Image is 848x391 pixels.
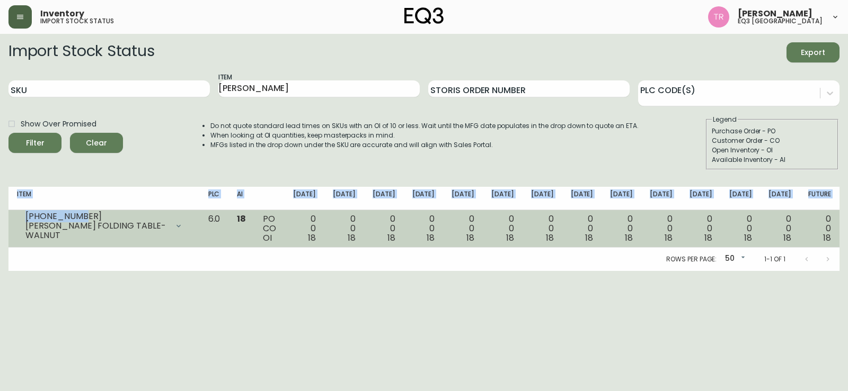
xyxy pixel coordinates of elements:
[712,136,833,146] div: Customer Order - CO
[795,46,831,59] span: Export
[70,133,123,153] button: Clear
[364,187,404,210] th: [DATE]
[610,214,633,243] div: 0 0
[293,214,316,243] div: 0 0
[823,232,831,244] span: 18
[531,214,554,243] div: 0 0
[721,187,761,210] th: [DATE]
[744,232,752,244] span: 18
[17,214,191,238] div: [PHONE_NUMBER][PERSON_NAME] FOLDING TABLE-WALNUT
[523,187,562,210] th: [DATE]
[738,10,812,18] span: [PERSON_NAME]
[712,146,833,155] div: Open Inventory - OI
[348,232,356,244] span: 18
[562,187,602,210] th: [DATE]
[712,126,833,136] div: Purchase Order - PO
[800,187,840,210] th: Future
[373,214,395,243] div: 0 0
[729,214,752,243] div: 0 0
[443,187,483,210] th: [DATE]
[25,212,168,221] div: [PHONE_NUMBER]
[760,187,800,210] th: [DATE]
[285,187,324,210] th: [DATE]
[708,6,729,28] img: 214b9049a7c64896e5c13e8f38ff7a87
[25,221,168,240] div: [PERSON_NAME] FOLDING TABLE-WALNUT
[585,232,593,244] span: 18
[721,250,747,268] div: 50
[787,42,840,62] button: Export
[650,214,673,243] div: 0 0
[808,214,831,243] div: 0 0
[324,187,364,210] th: [DATE]
[8,42,154,62] h2: Import Stock Status
[602,187,641,210] th: [DATE]
[263,232,272,244] span: OI
[712,155,833,165] div: Available Inventory - AI
[237,213,246,225] span: 18
[228,187,254,210] th: AI
[665,232,673,244] span: 18
[200,210,229,248] td: 6.0
[8,187,200,210] th: Item
[483,187,523,210] th: [DATE]
[427,232,435,244] span: 18
[308,232,316,244] span: 18
[200,187,229,210] th: PLC
[404,7,444,24] img: logo
[546,232,554,244] span: 18
[21,119,96,130] span: Show Over Promised
[712,115,738,124] legend: Legend
[40,18,114,24] h5: import stock status
[40,10,84,18] span: Inventory
[263,214,276,243] div: PO CO
[738,18,823,24] h5: eq3 [GEOGRAPHIC_DATA]
[704,232,712,244] span: 18
[491,214,514,243] div: 0 0
[681,187,721,210] th: [DATE]
[8,133,61,153] button: Filter
[452,214,474,243] div: 0 0
[26,137,45,150] div: Filter
[571,214,594,243] div: 0 0
[666,254,717,264] p: Rows per page:
[764,254,785,264] p: 1-1 of 1
[641,187,681,210] th: [DATE]
[210,121,639,131] li: Do not quote standard lead times on SKUs with an OI of 10 or less. Wait until the MFG date popula...
[404,187,444,210] th: [DATE]
[78,137,114,150] span: Clear
[466,232,474,244] span: 18
[768,214,791,243] div: 0 0
[210,140,639,150] li: MFGs listed in the drop down under the SKU are accurate and will align with Sales Portal.
[506,232,514,244] span: 18
[333,214,356,243] div: 0 0
[625,232,633,244] span: 18
[210,131,639,140] li: When looking at OI quantities, keep masterpacks in mind.
[387,232,395,244] span: 18
[412,214,435,243] div: 0 0
[783,232,791,244] span: 18
[690,214,712,243] div: 0 0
